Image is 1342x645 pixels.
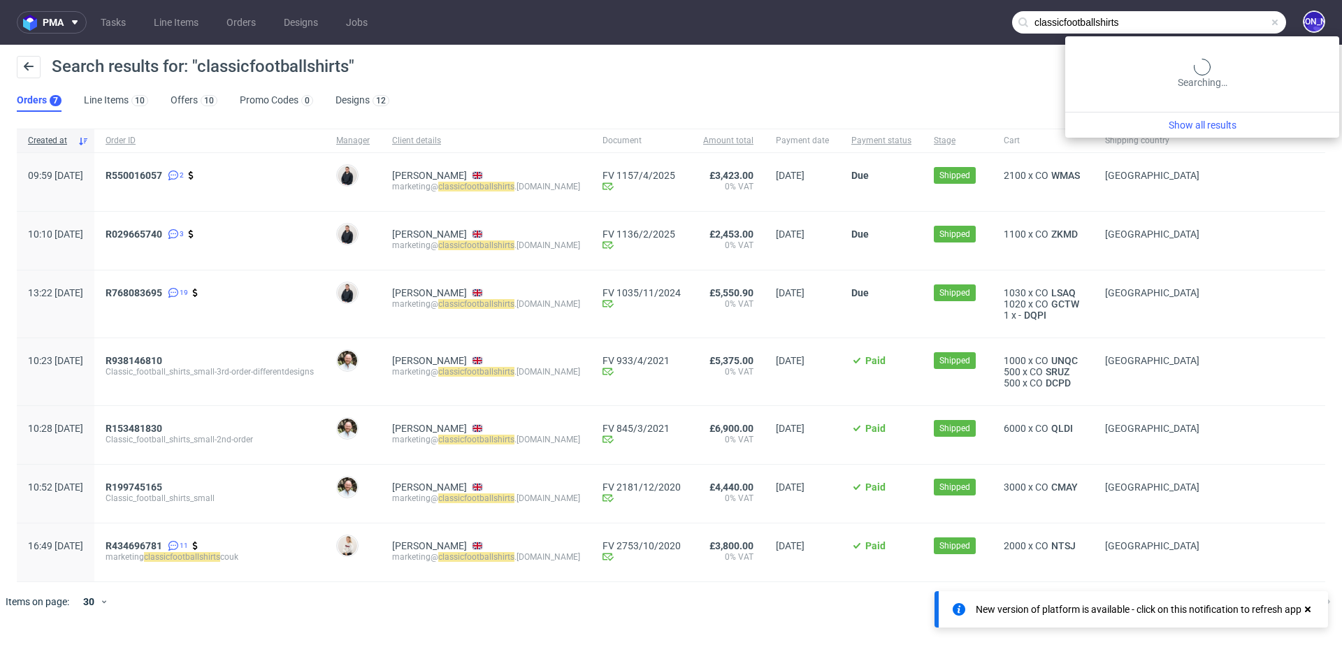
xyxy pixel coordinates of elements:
[603,481,681,493] a: FV 2181/12/2020
[92,11,134,34] a: Tasks
[709,355,753,366] span: £5,375.00
[145,11,207,34] a: Line Items
[106,540,162,551] span: R434696781
[1004,135,1083,147] span: Cart
[336,135,370,147] span: Manager
[703,434,753,445] span: 0% VAT
[180,287,188,298] span: 19
[106,423,165,434] a: R153481830
[1004,298,1083,310] div: x
[1004,229,1026,240] span: 1100
[939,287,970,299] span: Shipped
[1035,423,1048,434] span: CO
[438,182,514,191] mark: classicfootballshirts
[776,229,805,240] span: [DATE]
[392,355,467,366] a: [PERSON_NAME]
[1004,540,1083,551] div: x
[1004,377,1020,389] span: 500
[939,228,970,240] span: Shipped
[1105,423,1199,434] span: [GEOGRAPHIC_DATA]
[275,11,326,34] a: Designs
[1048,540,1078,551] a: NTSJ
[1004,540,1026,551] span: 2000
[338,11,376,34] a: Jobs
[1105,135,1199,147] span: Shipping country
[438,493,514,503] mark: classicfootballshirts
[338,351,357,370] img: Adam Flasiński
[392,298,580,310] div: marketing@ .[DOMAIN_NAME]
[180,170,184,181] span: 2
[1071,118,1334,132] a: Show all results
[1035,229,1048,240] span: CO
[28,423,83,434] span: 10:28 [DATE]
[171,89,217,112] a: Offers10
[1048,287,1078,298] span: LSAQ
[1048,355,1081,366] a: UNQC
[392,170,467,181] a: [PERSON_NAME]
[392,551,580,563] div: marketing@ .[DOMAIN_NAME]
[1105,481,1199,493] span: [GEOGRAPHIC_DATA]
[865,355,886,366] span: Paid
[106,434,314,445] span: Classic_football_shirts_small-2nd-order
[28,135,72,147] span: Created at
[703,298,753,310] span: 0% VAT
[1004,366,1020,377] span: 500
[603,287,681,298] a: FV 1035/11/2024
[776,355,805,366] span: [DATE]
[603,170,681,181] a: FV 1157/4/2025
[180,540,188,551] span: 11
[17,89,62,112] a: Orders7
[1043,377,1074,389] span: DCPD
[28,540,83,551] span: 16:49 [DATE]
[1004,423,1083,434] div: x
[776,423,805,434] span: [DATE]
[106,229,162,240] span: R029665740
[1035,355,1048,366] span: CO
[106,355,165,366] a: R938146810
[709,540,753,551] span: £3,800.00
[865,481,886,493] span: Paid
[392,366,580,377] div: marketing@ .[DOMAIN_NAME]
[28,355,83,366] span: 10:23 [DATE]
[1004,481,1083,493] div: x
[1030,366,1043,377] span: CO
[703,551,753,563] span: 0% VAT
[1004,377,1083,389] div: x
[709,423,753,434] span: £6,900.00
[204,96,214,106] div: 10
[23,15,43,31] img: logo
[1048,170,1083,181] span: WMAS
[976,602,1301,616] div: New version of platform is available - click on this notification to refresh app
[338,224,357,244] img: Adrian Margula
[851,229,869,240] span: Due
[776,540,805,551] span: [DATE]
[218,11,264,34] a: Orders
[106,481,165,493] a: R199745165
[1004,170,1083,181] div: x
[865,423,886,434] span: Paid
[165,229,184,240] a: 3
[106,481,162,493] span: R199745165
[851,135,911,147] span: Payment status
[1048,298,1082,310] a: GCTW
[28,170,83,181] span: 09:59 [DATE]
[1043,366,1072,377] a: SRUZ
[53,96,58,106] div: 7
[1004,355,1026,366] span: 1000
[939,481,970,493] span: Shipped
[28,287,83,298] span: 13:22 [DATE]
[392,540,467,551] a: [PERSON_NAME]
[392,287,467,298] a: [PERSON_NAME]
[335,89,389,112] a: Designs12
[703,366,753,377] span: 0% VAT
[1004,287,1083,298] div: x
[934,135,981,147] span: Stage
[84,89,148,112] a: Line Items10
[17,11,87,34] button: pma
[603,135,681,147] span: Document
[1048,481,1081,493] span: CMAY
[1035,287,1048,298] span: CO
[1035,540,1048,551] span: CO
